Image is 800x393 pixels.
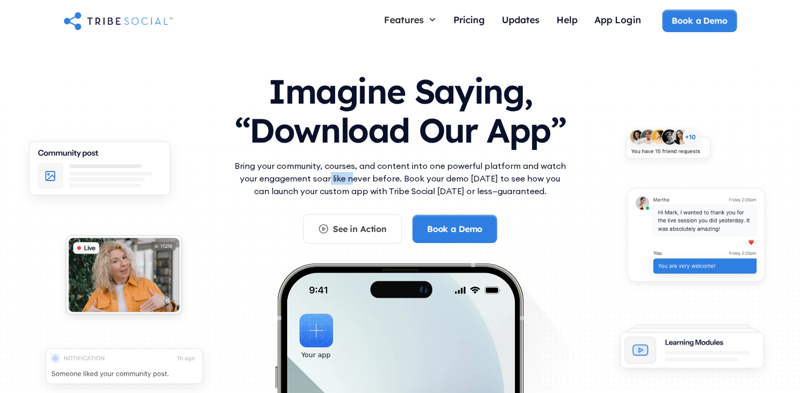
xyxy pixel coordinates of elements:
[662,9,736,32] a: Book a Demo
[502,14,540,25] div: Updates
[493,9,548,32] a: Updates
[548,9,586,32] a: Help
[594,14,641,25] div: App Login
[232,159,569,197] p: Bring your community, courses, and content into one powerful platform and watch your engagement s...
[616,122,720,171] img: An illustration of New friends requests
[301,349,330,361] div: Your app
[608,318,776,384] img: An illustration of Learning Modules
[303,214,402,244] a: See in Action
[384,14,424,25] div: Features
[586,9,650,32] a: App Login
[56,228,192,327] img: An illustration of Live video
[376,9,445,29] div: Features
[16,132,184,212] img: An illustration of Community Feed
[64,10,173,31] a: home
[445,9,493,32] a: Pricing
[453,14,485,25] div: Pricing
[232,62,569,155] h1: Imagine Saying, “Download Our App”
[412,215,497,243] a: Book a Demo
[616,180,776,296] img: An illustration of chat
[333,223,387,235] div: See in Action
[556,14,578,25] div: Help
